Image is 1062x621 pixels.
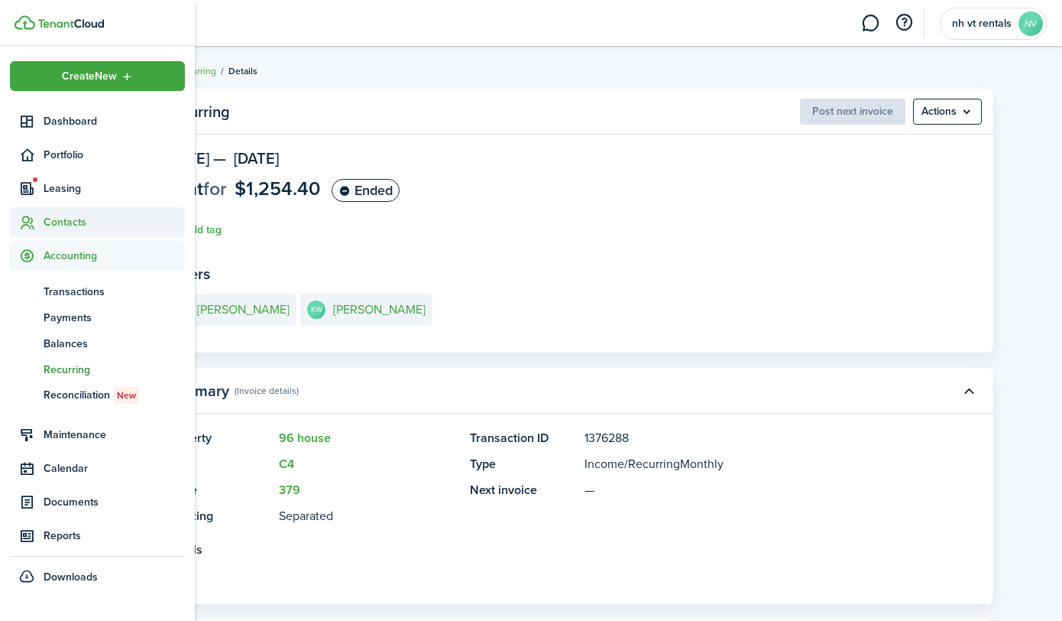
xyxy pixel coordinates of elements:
span: Calendar [44,460,185,476]
span: Accounting [44,248,185,264]
panel-main-title: Lease [164,481,271,499]
a: Recurring [10,356,185,382]
span: Leasing [44,180,185,197]
a: DW[PERSON_NAME] [164,294,296,326]
span: Balances [44,336,185,352]
span: Create New [62,71,117,82]
img: TenantCloud [37,19,104,28]
a: Payments [10,304,185,330]
span: Contacts [44,214,185,230]
panel-main-description: 1376288 [584,429,905,447]
button: Open menu [10,61,185,91]
e-details-info-title: [PERSON_NAME] [333,303,426,317]
span: Details [228,64,257,78]
span: nh vt rentals [951,18,1012,29]
span: Transactions [44,284,185,300]
panel-main-title: Unit [164,455,271,473]
panel-main-description: — [584,481,905,499]
a: ReconciliationNew [10,382,185,408]
span: Documents [44,494,185,510]
panel-main-title: Summary [164,382,229,400]
panel-main-title: Next invoice [470,481,577,499]
img: TenantCloud [15,15,35,30]
menu-btn: Actions [913,99,982,125]
avatar-text: NV [1018,11,1043,36]
span: Dashboard [44,113,185,129]
span: [DATE] [234,147,279,170]
span: Downloads [44,569,98,585]
span: New [117,389,136,402]
panel-main-description: / [584,455,905,473]
span: Reports [44,528,185,544]
span: Maintenance [44,427,185,443]
a: Recurring [176,64,216,78]
panel-main-description: Rent [164,563,905,581]
span: — [213,147,226,170]
a: 96 house [279,429,331,447]
a: Reports [10,521,185,551]
a: 379 [279,481,300,499]
panel-main-body: Toggle accordion [122,429,993,604]
panel-main-title: Transaction ID [470,429,577,447]
avatar-text: KW [307,301,325,319]
a: Balances [10,330,185,356]
status: Ended [332,179,400,202]
panel-main-title: Details [164,541,905,559]
panel-main-title: Invoicing [164,507,271,525]
button: Open resource center [891,10,917,36]
span: Recurring Monthly [628,455,724,473]
a: Dashboard [10,106,185,136]
a: KW[PERSON_NAME] [300,294,432,326]
button: Toggle accordion [956,378,982,404]
span: $1,254.40 [235,174,320,203]
panel-main-description: Separated [279,507,455,525]
a: Messaging [856,4,885,43]
panel-main-subtitle: (Invoice details) [235,384,299,398]
button: Open menu [913,99,982,125]
panel-main-title: Property [164,429,271,447]
a: C4 [279,455,294,473]
span: Recurring [44,362,185,378]
panel-main-title: Recurring [164,103,230,121]
span: Income [584,455,624,473]
e-details-info-title: [PERSON_NAME] [197,303,290,317]
panel-main-title: Type [470,455,577,473]
span: Portfolio [44,147,185,163]
a: Transactions [10,278,185,304]
span: Payments [44,310,185,326]
span: for [203,174,227,203]
span: Reconciliation [44,387,185,404]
